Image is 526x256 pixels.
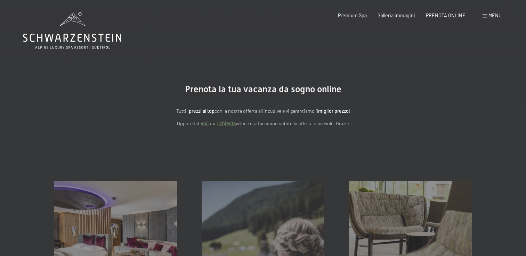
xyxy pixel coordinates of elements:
[488,12,502,18] span: Menu
[318,108,349,114] strong: miglior prezzo
[202,120,209,126] a: quì
[185,84,341,94] span: Prenota la tua vacanza da sogno online
[217,120,236,126] a: richiesta
[110,120,416,128] p: Oppure fate una veloce e vi facciamo subito la offerta piacevole. Grazie
[378,12,415,18] a: Galleria immagini
[189,108,215,114] strong: prezzi al top
[110,107,416,115] p: Tutti i con la nostra offerta all'incusive e vi garantiamo il !
[338,12,367,18] a: Premium Spa
[426,12,466,18] a: PRENOTA ONLINE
